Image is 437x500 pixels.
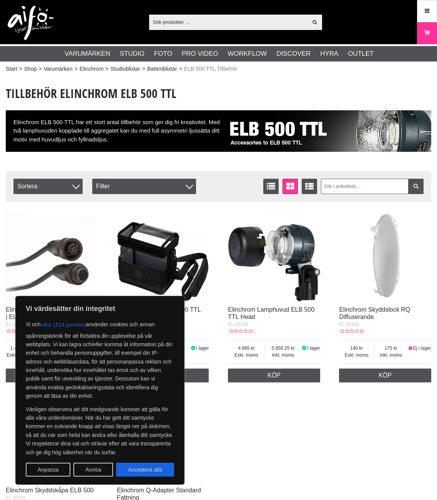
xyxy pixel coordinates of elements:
[6,110,431,152] div: Elinchrom ELB 500 TTL har ett stort antal tillbehör som ger dig fri kreativitet. Med två lamphuvu...
[15,296,184,485] div: Vi värdesätter din integritet
[6,345,32,352] span: 1 420
[263,179,279,194] a: Listvisning
[6,352,32,359] span: Exkl. moms
[6,306,95,320] a: Elinchrom Förlängningskabel 5m | ELB 500 ELB 400
[6,328,30,335] div: Kundbetyg: 0
[105,65,108,73] span: >
[339,328,364,335] div: Kundbetyg: 0
[320,49,338,59] a: Hyra
[407,346,413,351] i: Ej i lager
[184,65,238,73] span: ELB 500 TTL Tillbehör
[80,65,103,73] a: Elinchrom
[339,306,410,320] a: Elinchrom Skyddslock RQ Diffuserande
[6,322,26,327] span: EL-11003
[120,49,145,59] a: Studio
[19,65,22,73] span: >
[307,346,320,351] span: I lager
[116,463,174,477] button: Acceptera alla
[182,49,218,59] a: Pro Video
[24,65,37,73] a: Shop
[339,322,359,327] span: EL-25100
[6,209,98,301] img: Elinchrom Förlängningskabel 5m | ELB 500 ELB 400
[265,352,301,359] span: Inkl. moms
[6,390,98,482] img: Elinchrom Skyddskåpa ELB 500
[13,179,83,194] span: Sortera
[228,49,267,59] a: Workflow
[228,345,265,352] span: 4 685
[228,306,314,320] a: Elinchrom Lamphuvud ELB 500 TTL Head
[228,209,320,301] img: Elinchrom Lamphuvud ELB 500 TTL Head
[374,345,407,352] span: 175
[228,328,253,335] div: Kundbetyg: 0
[276,49,311,59] a: Discover
[228,322,248,327] span: EL-20190
[374,352,407,359] span: Inkl. moms
[282,179,298,194] a: Fönstervisning
[38,65,42,73] span: >
[65,49,110,59] a: Varumärken
[265,345,301,352] span: 5 856.25
[8,6,54,40] img: logo.png
[26,304,174,313] p: Vi värdesätter din integritet
[6,487,94,493] a: Elinchrom Skyddskåpa ELB 500
[321,179,424,194] input: Sök i artikellista ...
[154,49,172,59] a: Foto
[339,209,431,301] img: Elinchrom Skyddslock RQ Diffuserande
[408,179,424,194] a: Filtrera
[6,85,431,102] h1: Tillbehör Elinchrom ELB 500 TTL
[339,369,431,382] a: Köp
[339,352,374,359] span: Exkl. moms
[348,49,374,59] a: Outlet
[224,110,431,152] img: Elinchom ELB 500 TTL | Tillbehör
[142,65,145,73] span: >
[149,16,308,28] input: Sök produkter ...
[228,369,320,382] a: Köp
[339,345,374,352] span: 140
[26,405,174,457] p: Vänligen observera att ditt medgivande kommer att gälla för alla våra underdomäner. När du har ge...
[147,65,177,73] a: Batteriblixtar
[6,369,98,382] a: Köp
[117,209,209,301] img: Elinchrom Väska ELB 500 TTL Snappy
[302,179,317,194] a: Utökad listvisning
[41,318,86,332] button: våra 1514 partners
[179,65,182,73] span: >
[75,65,78,73] span: >
[44,65,73,73] a: Varumärken
[228,352,265,359] span: Exkl. moms
[111,65,140,73] a: Studioblixtar
[301,346,307,351] i: I lager
[6,65,17,73] a: Start
[92,179,196,194] div: Filter
[190,346,196,351] i: I lager
[413,346,431,351] span: Ej i lager
[196,346,209,351] span: I lager
[73,463,113,477] button: Avvisa
[26,463,70,477] button: Anpassa
[26,318,174,400] p: Vi och använder cookies och annan spårningsteknik för att förbättra din upplevelse på vår webbpla...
